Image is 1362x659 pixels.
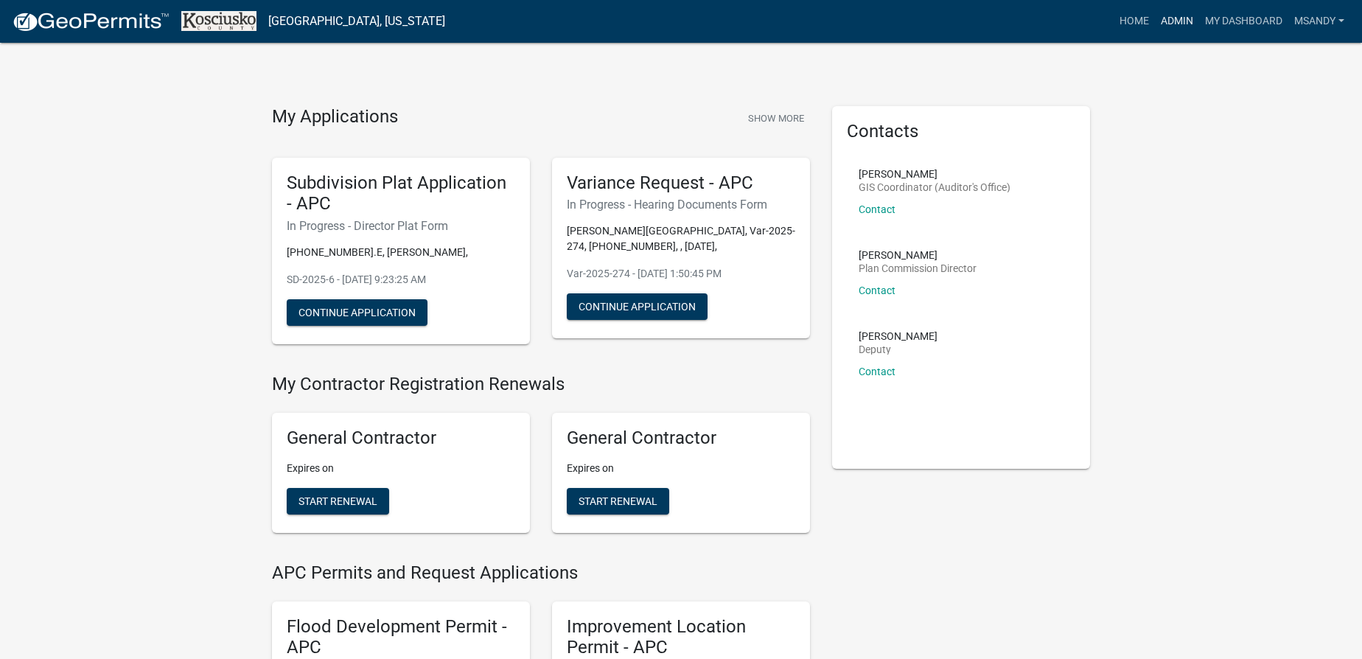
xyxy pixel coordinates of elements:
[272,562,810,584] h4: APC Permits and Request Applications
[268,9,445,34] a: [GEOGRAPHIC_DATA], [US_STATE]
[859,203,895,215] a: Contact
[272,374,810,395] h4: My Contractor Registration Renewals
[287,428,515,449] h5: General Contractor
[567,198,795,212] h6: In Progress - Hearing Documents Form
[272,374,810,545] wm-registration-list-section: My Contractor Registration Renewals
[567,223,795,254] p: [PERSON_NAME][GEOGRAPHIC_DATA], Var-2025-274, [PHONE_NUMBER], , [DATE],
[1288,7,1350,35] a: msandy
[567,293,708,320] button: Continue Application
[579,495,657,506] span: Start Renewal
[567,616,795,659] h5: Improvement Location Permit - APC
[287,461,515,476] p: Expires on
[847,121,1075,142] h5: Contacts
[287,219,515,233] h6: In Progress - Director Plat Form
[859,366,895,377] a: Contact
[287,272,515,287] p: SD-2025-6 - [DATE] 9:23:25 AM
[567,266,795,282] p: Var-2025-274 - [DATE] 1:50:45 PM
[287,172,515,215] h5: Subdivision Plat Application - APC
[181,11,256,31] img: Kosciusko County, Indiana
[567,172,795,194] h5: Variance Request - APC
[287,616,515,659] h5: Flood Development Permit - APC
[287,488,389,515] button: Start Renewal
[859,331,937,341] p: [PERSON_NAME]
[859,263,977,273] p: Plan Commission Director
[272,106,398,128] h4: My Applications
[298,495,377,506] span: Start Renewal
[1155,7,1199,35] a: Admin
[567,488,669,515] button: Start Renewal
[567,428,795,449] h5: General Contractor
[859,182,1010,192] p: GIS Coordinator (Auditor's Office)
[742,106,810,130] button: Show More
[859,344,937,355] p: Deputy
[859,285,895,296] a: Contact
[859,169,1010,179] p: [PERSON_NAME]
[287,245,515,260] p: [PHONE_NUMBER].E, [PERSON_NAME],
[287,299,427,326] button: Continue Application
[1199,7,1288,35] a: My Dashboard
[567,461,795,476] p: Expires on
[859,250,977,260] p: [PERSON_NAME]
[1114,7,1155,35] a: Home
